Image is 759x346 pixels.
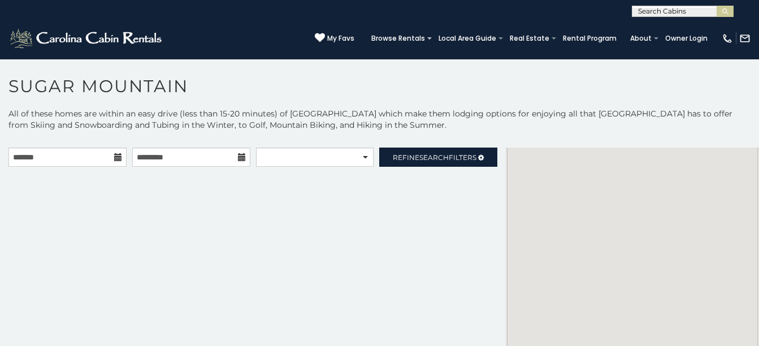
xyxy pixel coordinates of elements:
[393,153,476,162] span: Refine Filters
[8,27,165,50] img: White-1-2.png
[366,31,431,46] a: Browse Rentals
[557,31,622,46] a: Rental Program
[327,33,354,44] span: My Favs
[739,33,751,44] img: mail-regular-white.png
[722,33,733,44] img: phone-regular-white.png
[624,31,657,46] a: About
[504,31,555,46] a: Real Estate
[419,153,449,162] span: Search
[660,31,713,46] a: Owner Login
[379,148,497,167] a: RefineSearchFilters
[315,33,354,44] a: My Favs
[433,31,502,46] a: Local Area Guide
